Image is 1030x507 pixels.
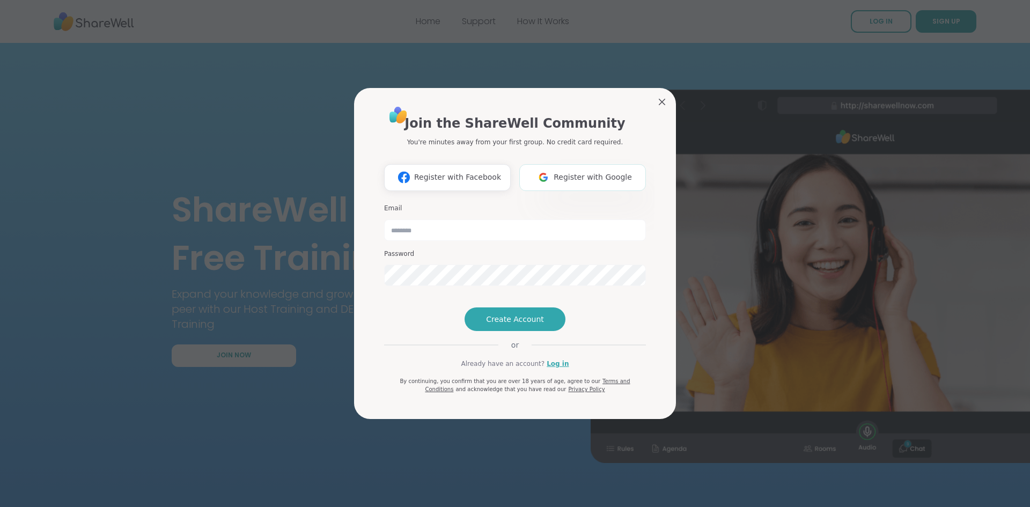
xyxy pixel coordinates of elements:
span: Already have an account? [461,359,545,369]
span: By continuing, you confirm that you are over 18 years of age, agree to our [400,378,600,384]
a: Privacy Policy [568,386,605,392]
h1: Join the ShareWell Community [404,114,625,133]
button: Register with Google [519,164,646,191]
p: You're minutes away from your first group. No credit card required. [407,137,623,147]
img: ShareWell Logo [386,103,410,127]
img: ShareWell Logomark [533,167,554,187]
img: ShareWell Logomark [394,167,414,187]
h3: Email [384,204,646,213]
span: Register with Google [554,172,632,183]
h3: Password [384,249,646,259]
span: Create Account [486,314,544,325]
span: or [498,340,532,350]
a: Log in [547,359,569,369]
span: and acknowledge that you have read our [455,386,566,392]
span: Register with Facebook [414,172,501,183]
a: Terms and Conditions [425,378,630,392]
button: Create Account [465,307,565,331]
button: Register with Facebook [384,164,511,191]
